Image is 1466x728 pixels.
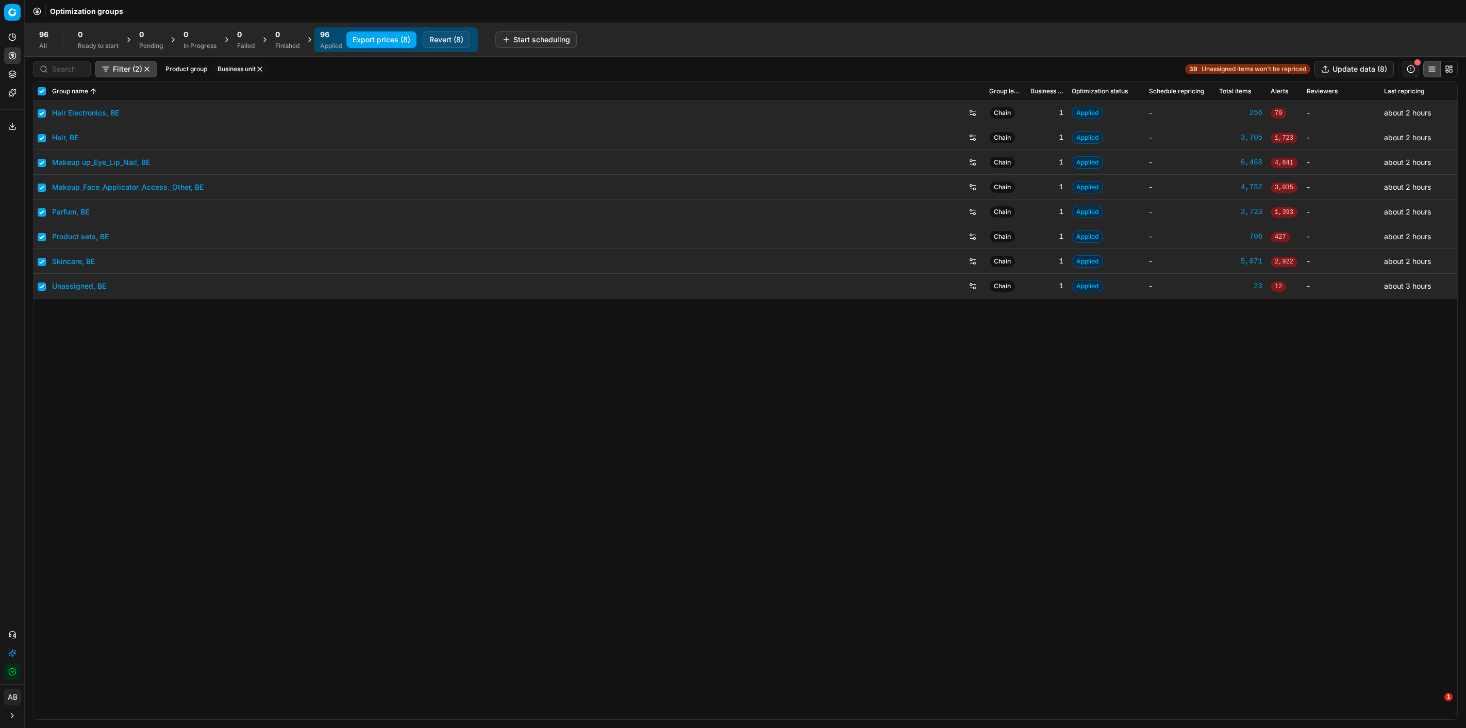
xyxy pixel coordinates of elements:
span: about 2 hours [1384,207,1431,216]
button: Product group [161,63,211,75]
button: AB [4,689,21,705]
span: Chain [989,230,1015,243]
span: Optimization groups [50,6,123,16]
span: Applied [1072,230,1103,243]
a: 3,723 [1219,207,1262,217]
div: In Progress [184,42,216,50]
span: about 2 hours [1384,183,1431,191]
div: 1 [1030,207,1063,217]
button: Revert (8) [423,31,470,48]
div: 1 [1030,256,1063,267]
span: 0 [275,29,280,40]
a: 23 [1219,281,1262,291]
span: Applied [1072,280,1103,292]
span: Last repricing [1384,87,1424,95]
button: Export prices (8) [346,31,417,48]
div: Applied [320,42,342,50]
span: Optimization status [1072,87,1128,95]
a: 4,752 [1219,182,1262,192]
div: 1 [1030,157,1063,168]
span: 12 [1271,282,1286,292]
td: - [1303,150,1380,175]
span: Applied [1072,255,1103,268]
button: Sorted by Group name ascending [88,86,98,96]
a: 706 [1219,231,1262,242]
span: Chain [989,107,1015,119]
span: 0 [78,29,82,40]
span: 427 [1271,232,1290,242]
td: - [1145,175,1215,200]
a: 3,705 [1219,133,1262,143]
span: Group level [989,87,1022,95]
span: 79 [1271,108,1286,119]
div: 1 [1030,281,1063,291]
span: Business unit [1030,87,1063,95]
div: Finished [275,42,299,50]
span: Applied [1072,206,1103,218]
span: about 2 hours [1384,108,1431,117]
span: about 2 hours [1384,232,1431,241]
td: - [1145,125,1215,150]
span: AB [5,689,20,705]
a: 6,468 [1219,157,1262,168]
a: Parfum, BE [52,207,89,217]
span: 2,922 [1271,257,1297,267]
td: - [1145,249,1215,274]
span: Group name [52,87,88,95]
div: 1 [1030,108,1063,118]
span: 96 [39,29,48,40]
span: Unassigned items won't be repriced [1202,65,1306,73]
span: 4,641 [1271,158,1297,168]
span: Applied [1072,181,1103,193]
div: 1 [1030,231,1063,242]
span: 0 [237,29,242,40]
span: 96 [320,29,329,40]
td: - [1303,125,1380,150]
div: Ready to start [78,42,119,50]
span: Chain [989,206,1015,218]
span: Chain [989,156,1015,169]
div: Pending [139,42,163,50]
td: - [1303,101,1380,125]
span: Schedule repricing [1149,87,1204,95]
a: Hair, BE [52,133,78,143]
span: about 2 hours [1384,158,1431,167]
span: 3,035 [1271,183,1297,193]
td: - [1145,200,1215,224]
span: about 2 hours [1384,257,1431,266]
span: 1,393 [1271,207,1297,218]
div: All [39,42,48,50]
a: Unassigned, BE [52,281,106,291]
td: - [1303,274,1380,299]
a: 5,071 [1219,256,1262,267]
div: 1 [1030,182,1063,192]
span: Applied [1072,156,1103,169]
button: Business unit [213,63,268,75]
span: Chain [989,181,1015,193]
span: Chain [989,131,1015,144]
td: - [1145,224,1215,249]
div: Failed [237,42,255,50]
span: Chain [989,255,1015,268]
td: - [1145,274,1215,299]
span: Applied [1072,107,1103,119]
span: 0 [139,29,144,40]
div: 1 [1030,133,1063,143]
div: 256 [1219,108,1262,118]
button: Filter (2) [95,61,157,77]
nav: breadcrumb [50,6,123,16]
span: Chain [989,280,1015,292]
a: Skincare, BE [52,256,95,267]
a: 39Unassigned items won't be repriced [1185,64,1310,74]
a: Hair Electronics, BE [52,108,119,118]
td: - [1303,200,1380,224]
td: - [1145,101,1215,125]
span: Applied [1072,131,1103,144]
td: - [1303,249,1380,274]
